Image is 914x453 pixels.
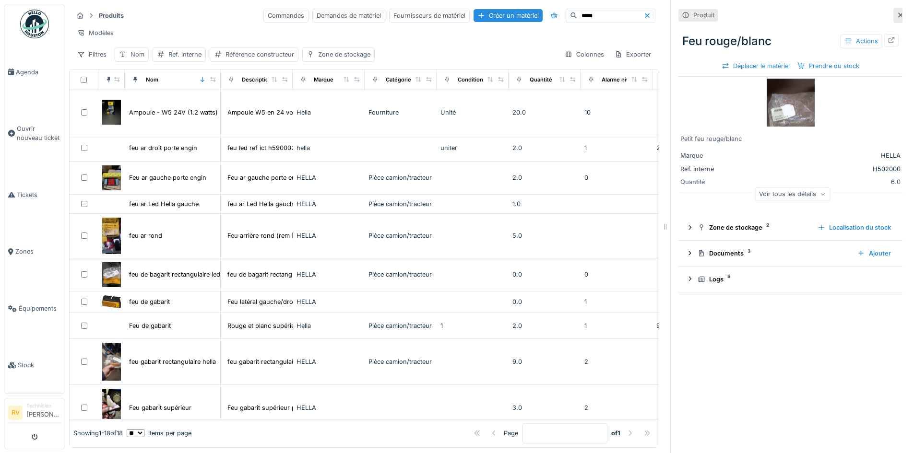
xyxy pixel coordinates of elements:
div: Ampoule - W5 24V (1.2 watts) [129,108,218,117]
div: Actions [840,34,882,48]
div: Voir tous les détails [755,187,830,201]
div: Filtres [73,47,111,61]
div: Feu latéral gauche/droit [227,297,297,306]
div: Prendre du stock [794,59,863,72]
summary: Logs5 [682,270,899,288]
div: Rouge et blanc supérieur camion bâché [227,321,344,330]
div: Fourniture [368,108,433,117]
a: Agenda [4,44,65,101]
div: feu gabarit rectangulaire hella [227,357,314,366]
div: HELLA [297,297,361,306]
div: HELLA [756,151,901,160]
div: Colonnes [560,47,608,61]
span: Stock [18,360,61,370]
strong: Produits [95,11,128,20]
div: feu de bagarit rectangulaire led blanc [227,270,336,279]
div: 9el132215001 [656,321,721,330]
span: Ouvrir nouveau ticket [17,124,61,142]
div: Feu ar gauche porte engin [129,173,206,182]
img: feu de gabarit [102,295,121,308]
div: 2.0 [512,143,577,152]
span: Zones [15,247,61,256]
div: Showing 1 - 18 of 18 [73,429,123,438]
div: Modèles [73,26,118,40]
a: Équipements [4,280,65,337]
div: 1.0 [512,199,577,209]
span: Équipements [19,304,61,313]
div: Marque [680,151,752,160]
div: HELLA [297,199,361,209]
div: Petit feu rouge/blanc [680,134,901,143]
div: Ref. interne [168,50,202,59]
a: RV Technicien[PERSON_NAME] [8,402,61,425]
div: Catégorie [386,76,411,84]
div: Demandes de matériel [312,9,385,23]
div: Description [242,76,272,84]
div: feu ar Led Hella gauche (QAJS047) [227,199,331,209]
div: 0.0 [512,297,577,306]
div: Pièce camion/tracteur [368,173,433,182]
a: Zones [4,223,65,280]
div: HELLA [297,173,361,182]
span: Agenda [16,68,61,77]
span: Tickets [17,190,61,199]
div: 2 [584,403,649,412]
div: HELLA [297,357,361,366]
div: HELLA [297,270,361,279]
div: Quantité [530,76,552,84]
img: Feu rouge/blanc [767,79,815,127]
div: Feu rouge/blanc [678,29,902,54]
div: 0.0 [512,270,577,279]
div: 2 [584,357,649,366]
a: Stock [4,337,65,394]
img: Feu ar gauche porte engin [102,165,121,190]
div: 1 [584,297,649,306]
div: Pièce camion/tracteur [368,357,433,366]
div: 2.0 [512,173,577,182]
div: 9.0 [512,357,577,366]
div: Nom [131,50,144,59]
div: Page [504,429,518,438]
div: Localisation du stock [814,221,895,234]
div: feu ar rond [129,231,162,240]
div: Fournisseurs de matériel [389,9,470,23]
a: Ouvrir nouveau ticket [4,101,65,167]
div: Pièce camion/tracteur [368,321,433,330]
div: feu de gabarit [129,297,170,306]
div: Pièce camion/tracteur [368,270,433,279]
div: Déplacer le matériel [718,59,794,72]
img: feu de bagarit rectangulaire led blanc [102,262,121,287]
div: Pièce camion/tracteur [368,199,433,209]
div: Ampoule W5 en 24 volts [227,108,300,117]
div: Produit [693,11,714,20]
div: Feu de gabarit [129,321,171,330]
img: Feu gabarit supérieur [102,389,121,427]
div: 0 [584,173,649,182]
div: Pièce camion/tracteur [368,231,433,240]
div: Zone de stockage [318,50,370,59]
div: 2.0 [512,321,577,330]
div: HELLA [297,403,361,412]
div: Hella [297,108,361,117]
div: Quantité [680,177,752,186]
div: Feu gabarit supérieur pour haut de caisse [227,403,350,412]
summary: Zone de stockage2Localisation du stock [682,219,899,236]
div: Ref. interne [680,164,752,174]
img: feu ar rond [102,218,121,254]
div: H502000 [756,164,901,174]
strong: of 1 [611,429,620,438]
div: 1 [584,143,649,152]
div: hella [297,143,361,152]
div: Hella [297,321,361,330]
div: uniter [440,143,505,152]
img: Badge_color-CXgf-gQk.svg [20,10,49,38]
div: 5.0 [512,231,577,240]
div: feu ar droit porte engin [129,143,197,152]
div: Zone de stockage [698,223,810,232]
div: 1 [584,321,649,330]
div: Marque [314,76,333,84]
div: feu led ref ict h590002 [227,143,295,152]
div: 3.0 [512,403,577,412]
li: [PERSON_NAME] [26,402,61,423]
div: Alarme niveau bas [602,76,650,84]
